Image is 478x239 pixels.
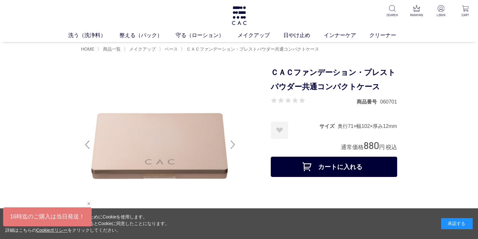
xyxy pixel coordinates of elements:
[386,144,397,150] span: 税込
[457,5,473,17] a: CART
[364,139,379,151] span: 880
[384,13,400,17] p: SEARCH
[36,228,68,233] a: Cookieポリシー
[97,46,122,52] li: 〉
[441,218,473,229] div: 承諾する
[81,47,94,52] a: HOME
[433,13,449,17] p: LOGIN
[271,122,288,139] a: お気に入りに登録する
[124,46,157,52] li: 〉
[271,157,397,177] button: カートに入れる
[384,5,400,17] a: SEARCH
[176,31,238,40] a: 守る（ローション）
[181,46,321,52] li: 〉
[457,13,473,17] p: CART
[369,31,410,40] a: クリーナー
[238,31,283,40] a: メイクアップ
[341,144,364,150] span: 通常価格
[81,66,239,224] img: ＣＡＣファンデーション・プレストパウダー共通コンパクトケース
[119,31,176,40] a: 整える（パック）
[231,6,247,25] img: logo
[102,47,121,52] a: 商品一覧
[409,13,424,17] p: RANKING
[379,144,385,150] span: 円
[185,47,319,52] a: ＣＡＣファンデーション・プレストパウダー共通コンパクトケース
[433,5,449,17] a: LOGIN
[163,47,178,52] a: ベース
[128,47,156,52] a: メイクアップ
[186,47,319,52] span: ＣＡＣファンデーション・プレストパウダー共通コンパクトケース
[409,5,424,17] a: RANKING
[357,98,380,105] dt: 商品番号
[324,31,370,40] a: インナーケア
[159,46,179,52] li: 〉
[338,123,397,129] dd: 奥行71×幅102×厚み12mm
[103,47,121,52] span: 商品一覧
[165,47,178,52] span: ベース
[68,31,119,40] a: 洗う（洗浄料）
[283,31,324,40] a: 日やけ止め
[380,98,397,105] dd: 060701
[129,47,156,52] span: メイクアップ
[271,66,397,94] h1: ＣＡＣファンデーション・プレストパウダー共通コンパクトケース
[319,123,338,129] dt: サイズ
